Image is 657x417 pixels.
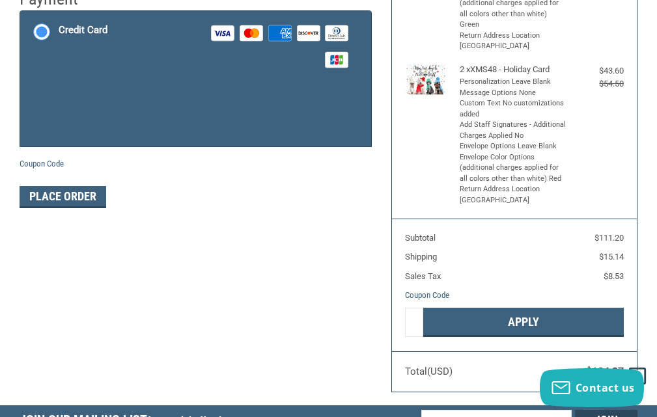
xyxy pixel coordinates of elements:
span: $8.53 [604,271,624,281]
span: Total (USD) [405,366,453,377]
li: Message Options None [460,88,566,99]
a: Coupon Code [405,290,449,300]
li: Return Address Location [GEOGRAPHIC_DATA] [460,31,566,52]
li: Custom Text No customizations added [460,98,566,120]
span: Subtotal [405,233,436,243]
li: Return Address Location [GEOGRAPHIC_DATA] [460,184,566,206]
input: Gift Certificate or Coupon Code [405,308,423,337]
div: Credit Card [59,20,107,41]
li: Personalization Leave Blank [460,77,566,88]
h4: 2 x XMS48 - Holiday Card [460,64,566,75]
span: Sales Tax [405,271,441,281]
span: $15.14 [599,252,624,262]
a: Coupon Code [20,159,64,168]
li: Envelope Options Leave Blank [460,141,566,152]
button: Place Order [20,186,106,208]
span: $111.20 [594,233,624,243]
li: Add Staff Signatures - Additional Charges Applied No [460,120,566,141]
div: $43.60 [569,64,624,77]
span: Shipping [405,252,437,262]
li: Envelope Color Options (additional charges applied for all colors other than white) Red [460,152,566,185]
button: Contact us [540,368,644,407]
span: Contact us [576,381,635,395]
button: Apply [423,308,624,337]
div: $54.50 [569,77,624,90]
